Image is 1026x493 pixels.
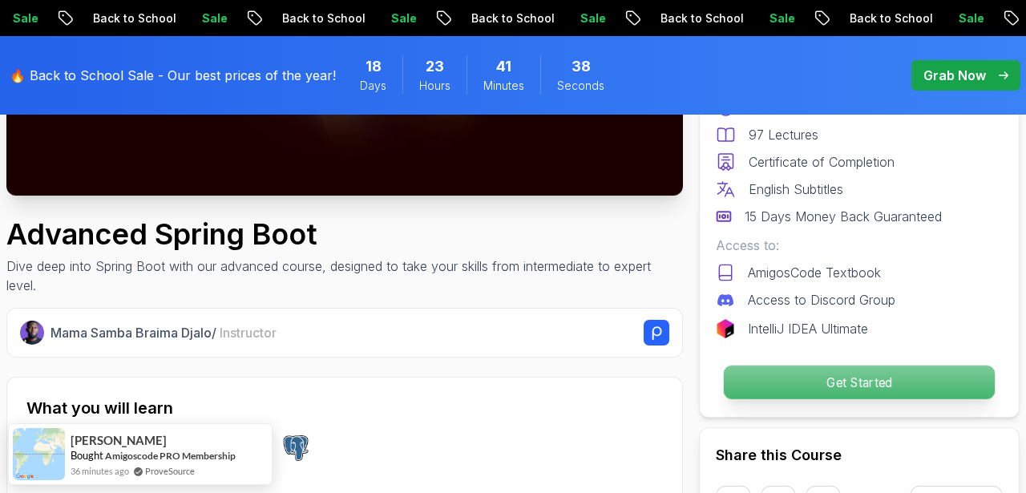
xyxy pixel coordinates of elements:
[723,365,996,400] button: Get Started
[10,66,336,85] p: 🔥 Back to School Sale - Our best prices of the year!
[757,10,808,26] p: Sale
[50,323,277,342] p: Mama Samba Braima Djalo /
[496,55,511,78] span: 41 Minutes
[80,10,189,26] p: Back to School
[13,428,65,480] img: provesource social proof notification image
[572,55,591,78] span: 38 Seconds
[71,464,129,478] span: 36 minutes ago
[378,10,430,26] p: Sale
[557,78,604,94] span: Seconds
[220,325,277,341] span: Instructor
[923,66,986,85] p: Grab Now
[745,207,942,226] p: 15 Days Money Back Guaranteed
[419,78,450,94] span: Hours
[568,10,619,26] p: Sale
[325,435,350,461] img: h2 logo
[749,125,818,144] p: 97 Lectures
[71,434,167,447] span: [PERSON_NAME]
[749,152,895,172] p: Certificate of Completion
[6,257,683,295] p: Dive deep into Spring Boot with our advanced course, designed to take your skills from intermedia...
[283,435,309,461] img: postgres logo
[483,78,524,94] span: Minutes
[458,10,568,26] p: Back to School
[360,78,386,94] span: Days
[6,218,683,250] h1: Advanced Spring Boot
[716,319,735,338] img: jetbrains logo
[648,10,757,26] p: Back to School
[837,10,946,26] p: Back to School
[189,10,240,26] p: Sale
[946,10,997,26] p: Sale
[749,180,843,199] p: English Subtitles
[145,464,195,478] a: ProveSource
[724,366,995,399] p: Get Started
[26,397,663,419] h2: What you will learn
[105,450,236,462] a: Amigoscode PRO Membership
[716,444,1003,467] h2: Share this Course
[366,55,382,78] span: 18 Days
[20,321,44,345] img: Nelson Djalo
[748,290,895,309] p: Access to Discord Group
[426,55,444,78] span: 23 Hours
[716,236,1003,255] p: Access to:
[748,263,881,282] p: AmigosCode Textbook
[269,10,378,26] p: Back to School
[71,449,103,462] span: Bought
[748,319,868,338] p: IntelliJ IDEA Ultimate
